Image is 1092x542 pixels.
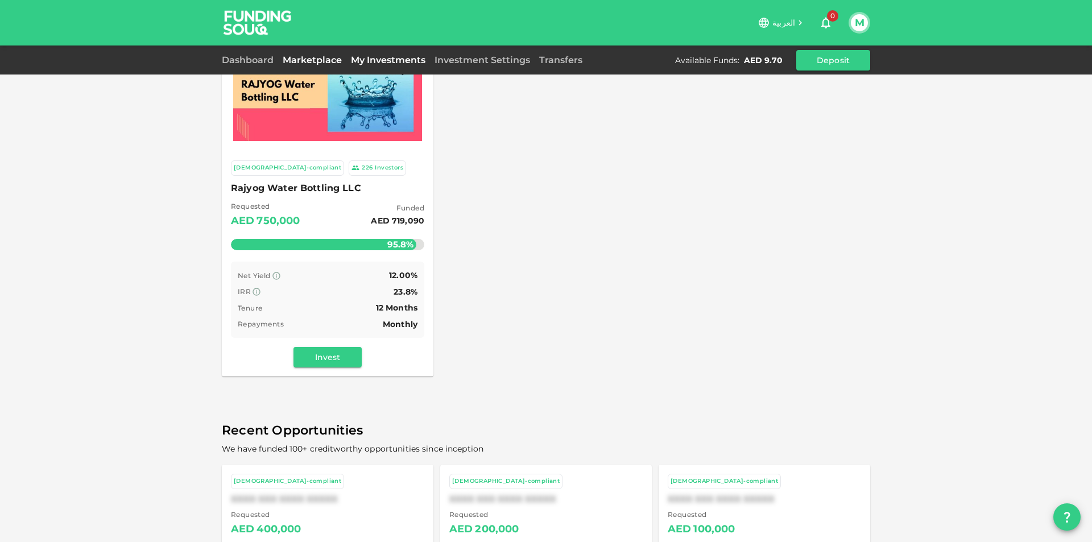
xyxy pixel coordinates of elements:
span: Repayments [238,320,284,328]
img: Marketplace Logo [233,36,422,141]
button: question [1053,503,1081,531]
span: Requested [449,509,519,520]
span: Funded [371,202,424,214]
button: 0 [814,11,837,34]
button: M [851,14,868,31]
div: AED 9.70 [744,55,783,66]
span: We have funded 100+ creditworthy opportunities since inception [222,444,483,454]
span: 23.8% [394,287,417,297]
span: Requested [231,201,300,212]
a: My Investments [346,55,430,65]
a: Transfers [535,55,587,65]
span: IRR [238,287,251,296]
a: Dashboard [222,55,278,65]
a: Investment Settings [430,55,535,65]
span: Net Yield [238,271,271,280]
div: Available Funds : [675,55,739,66]
span: 12.00% [389,270,417,280]
button: Deposit [796,50,870,71]
div: Investors [375,163,403,173]
div: 200,000 [475,520,519,539]
a: Marketplace Logo [DEMOGRAPHIC_DATA]-compliant 226Investors Rajyog Water Bottling LLC Requested AE... [222,19,433,376]
span: Monthly [383,319,417,329]
span: Tenure [238,304,262,312]
span: Rajyog Water Bottling LLC [231,180,424,196]
button: Invest [293,347,362,367]
span: Requested [668,509,735,520]
span: Recent Opportunities [222,420,870,442]
div: 400,000 [257,520,301,539]
div: XXXX XXX XXXX XXXXX [449,494,643,504]
span: العربية [772,18,795,28]
div: [DEMOGRAPHIC_DATA]-compliant [452,477,560,486]
div: [DEMOGRAPHIC_DATA]-compliant [234,477,341,486]
div: 100,000 [693,520,735,539]
div: AED [231,520,254,539]
div: XXXX XXX XXXX XXXXX [668,494,861,504]
span: 0 [827,10,838,22]
div: [DEMOGRAPHIC_DATA]-compliant [671,477,778,486]
span: 12 Months [376,303,417,313]
span: Requested [231,509,301,520]
a: Marketplace [278,55,346,65]
div: AED [668,520,691,539]
div: 226 [362,163,373,173]
div: AED [449,520,473,539]
div: [DEMOGRAPHIC_DATA]-compliant [234,163,341,173]
div: XXXX XXX XXXX XXXXX [231,494,424,504]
